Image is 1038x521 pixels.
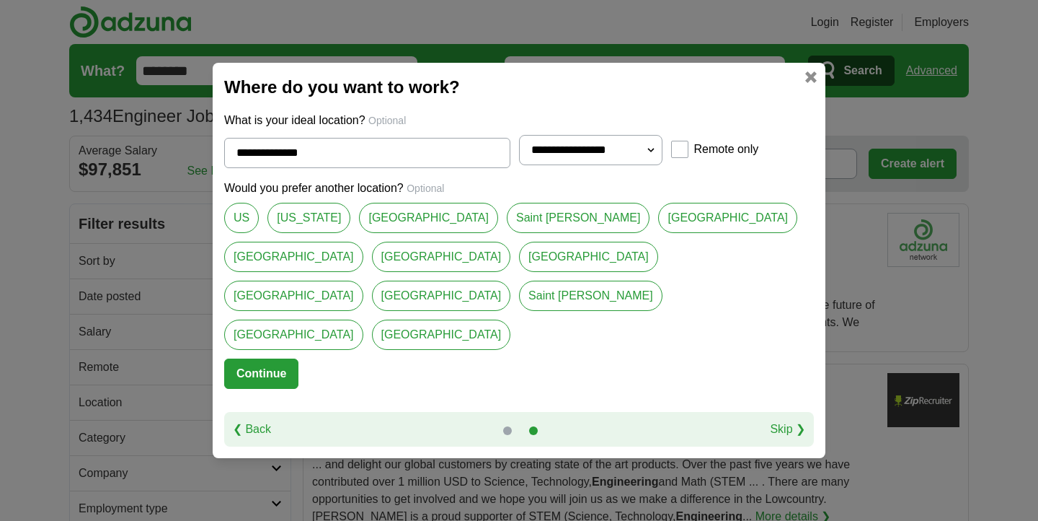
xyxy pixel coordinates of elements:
[224,112,814,129] p: What is your ideal location?
[368,115,406,126] span: Optional
[224,320,363,350] a: [GEOGRAPHIC_DATA]
[694,141,759,158] label: Remote only
[372,281,511,311] a: [GEOGRAPHIC_DATA]
[267,203,350,233] a: [US_STATE]
[359,203,498,233] a: [GEOGRAPHIC_DATA]
[372,242,511,272] a: [GEOGRAPHIC_DATA]
[224,281,363,311] a: [GEOGRAPHIC_DATA]
[224,359,298,389] button: Continue
[233,421,271,438] a: ❮ Back
[224,74,814,100] h2: Where do you want to work?
[407,183,444,194] span: Optional
[658,203,797,233] a: [GEOGRAPHIC_DATA]
[770,421,805,438] a: Skip ❯
[372,320,511,350] a: [GEOGRAPHIC_DATA]
[224,242,363,272] a: [GEOGRAPHIC_DATA]
[224,180,814,197] p: Would you prefer another location?
[224,203,259,233] a: US
[507,203,650,233] a: Saint [PERSON_NAME]
[519,281,662,311] a: Saint [PERSON_NAME]
[519,242,658,272] a: [GEOGRAPHIC_DATA]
